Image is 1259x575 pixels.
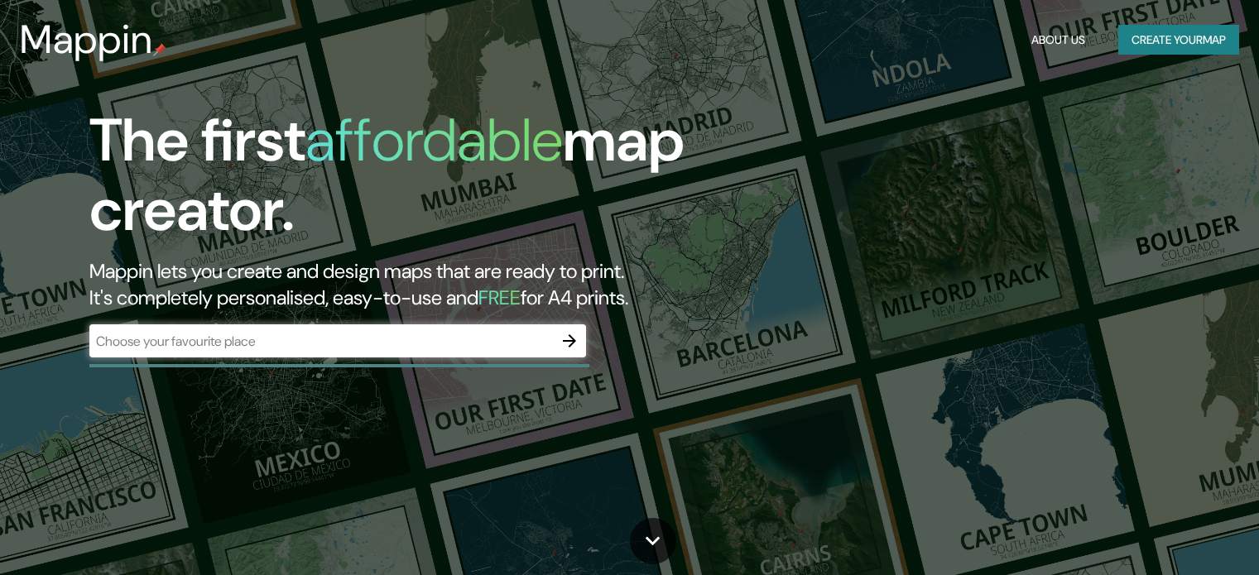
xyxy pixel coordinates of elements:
h1: The first map creator. [89,106,719,258]
input: Choose your favourite place [89,332,553,351]
iframe: Help widget launcher [1112,510,1241,557]
h5: FREE [478,285,521,310]
h1: affordable [305,102,563,179]
img: mappin-pin [153,43,166,56]
button: About Us [1025,25,1092,55]
button: Create yourmap [1118,25,1239,55]
h2: Mappin lets you create and design maps that are ready to print. It's completely personalised, eas... [89,258,719,311]
h3: Mappin [20,17,153,63]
